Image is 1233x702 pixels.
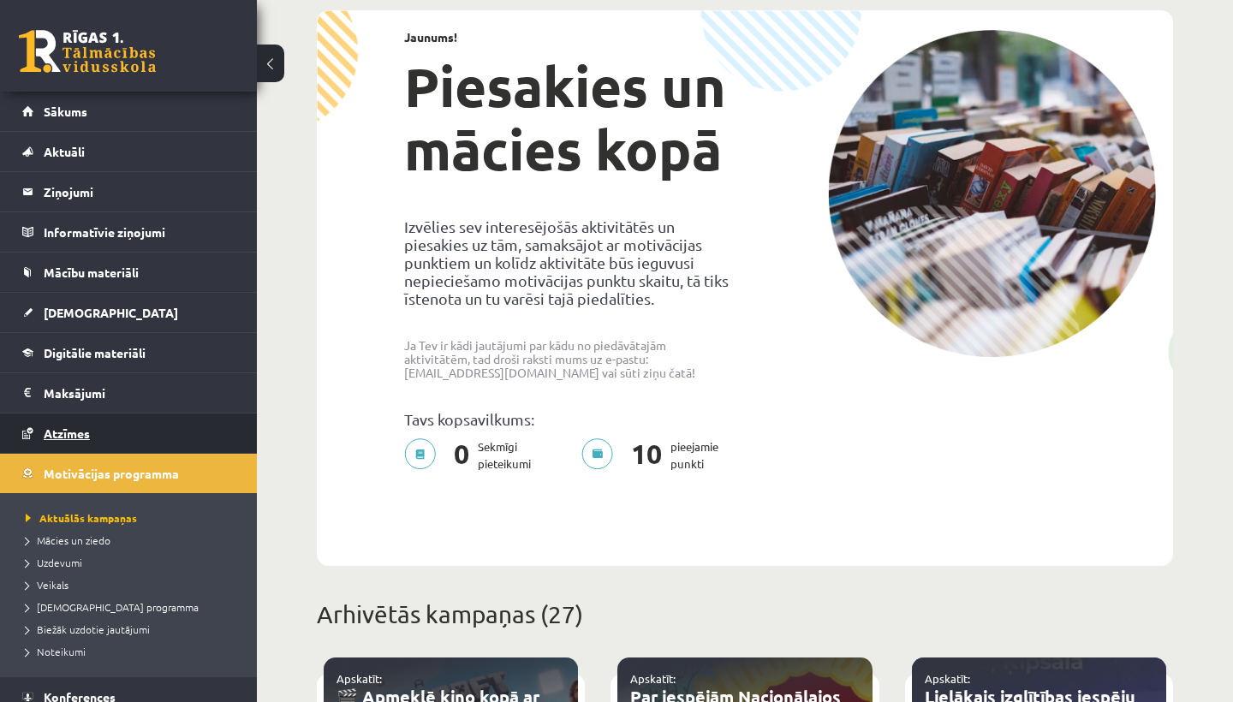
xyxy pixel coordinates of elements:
[22,454,235,493] a: Motivācijas programma
[404,217,732,307] p: Izvēlies sev interesējošās aktivitātēs un piesakies uz tām, samaksājot ar motivācijas punktiem un...
[44,466,179,481] span: Motivācijas programma
[26,510,240,526] a: Aktuālās kampaņas
[337,671,382,686] a: Apskatīt:
[404,55,732,181] h1: Piesakies un mācies kopā
[26,511,137,525] span: Aktuālās kampaņas
[26,533,110,547] span: Mācies un ziedo
[22,212,235,252] a: Informatīvie ziņojumi
[22,373,235,413] a: Maksājumi
[630,671,676,686] a: Apskatīt:
[404,438,541,473] p: Sekmīgi pieteikumi
[925,671,970,686] a: Apskatīt:
[317,597,1173,633] p: Arhivētās kampaņas (27)
[404,338,732,379] p: Ja Tev ir kādi jautājumi par kādu no piedāvātajām aktivitātēm, tad droši raksti mums uz e-pastu: ...
[44,345,146,360] span: Digitālie materiāli
[445,438,478,473] span: 0
[26,622,150,636] span: Biežāk uzdotie jautājumi
[404,29,457,45] strong: Jaunums!
[22,333,235,372] a: Digitālie materiāli
[44,425,90,441] span: Atzīmes
[828,30,1156,357] img: campaign-image-1c4f3b39ab1f89d1fca25a8facaab35ebc8e40cf20aedba61fd73fb4233361ac.png
[44,265,139,280] span: Mācību materiāli
[26,556,82,569] span: Uzdevumi
[44,373,235,413] legend: Maksājumi
[26,622,240,637] a: Biežāk uzdotie jautājumi
[26,644,240,659] a: Noteikumi
[622,438,670,473] span: 10
[22,413,235,453] a: Atzīmes
[44,305,178,320] span: [DEMOGRAPHIC_DATA]
[44,104,87,119] span: Sākums
[26,577,240,592] a: Veikals
[26,599,240,615] a: [DEMOGRAPHIC_DATA] programma
[404,410,732,428] p: Tavs kopsavilkums:
[581,438,729,473] p: pieejamie punkti
[26,645,86,658] span: Noteikumi
[22,253,235,292] a: Mācību materiāli
[26,578,68,592] span: Veikals
[22,172,235,211] a: Ziņojumi
[22,132,235,171] a: Aktuāli
[44,172,235,211] legend: Ziņojumi
[44,144,85,159] span: Aktuāli
[26,532,240,548] a: Mācies un ziedo
[22,92,235,131] a: Sākums
[19,30,156,73] a: Rīgas 1. Tālmācības vidusskola
[26,555,240,570] a: Uzdevumi
[26,600,199,614] span: [DEMOGRAPHIC_DATA] programma
[44,212,235,252] legend: Informatīvie ziņojumi
[22,293,235,332] a: [DEMOGRAPHIC_DATA]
